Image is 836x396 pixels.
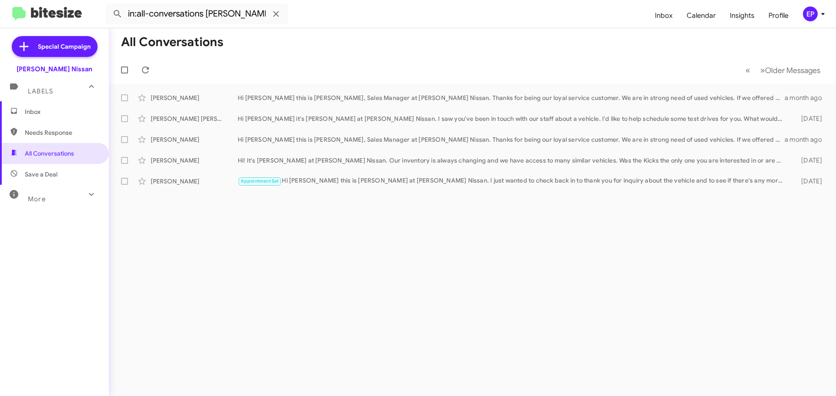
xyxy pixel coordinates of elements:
[151,156,238,165] div: [PERSON_NAME]
[12,36,98,57] a: Special Campaign
[238,93,785,102] div: Hi [PERSON_NAME] this is [PERSON_NAME], Sales Manager at [PERSON_NAME] Nissan. Thanks for being o...
[680,3,723,28] a: Calendar
[238,156,787,165] div: Hi! It's [PERSON_NAME] at [PERSON_NAME] Nissan. Our inventory is always changing and we have acce...
[803,7,818,21] div: EP
[28,87,53,95] span: Labels
[785,93,829,102] div: a month ago
[745,65,750,76] span: «
[648,3,680,28] a: Inbox
[151,93,238,102] div: [PERSON_NAME]
[755,61,826,79] button: Next
[121,35,223,49] h1: All Conversations
[796,7,826,21] button: EP
[25,107,99,116] span: Inbox
[787,156,829,165] div: [DATE]
[741,61,826,79] nav: Page navigation example
[28,195,46,203] span: More
[238,176,787,186] div: Hi [PERSON_NAME] this is [PERSON_NAME] at [PERSON_NAME] Nissan. I just wanted to check back in to...
[787,114,829,123] div: [DATE]
[25,128,99,137] span: Needs Response
[740,61,755,79] button: Previous
[760,65,765,76] span: »
[38,42,91,51] span: Special Campaign
[785,135,829,144] div: a month ago
[151,135,238,144] div: [PERSON_NAME]
[762,3,796,28] a: Profile
[238,135,785,144] div: Hi [PERSON_NAME] this is [PERSON_NAME], Sales Manager at [PERSON_NAME] Nissan. Thanks for being o...
[151,114,238,123] div: [PERSON_NAME] [PERSON_NAME]
[151,177,238,186] div: [PERSON_NAME]
[241,178,279,184] span: Appointment Set
[238,114,787,123] div: Hi [PERSON_NAME] it's [PERSON_NAME] at [PERSON_NAME] Nissan. I saw you've been in touch with our ...
[765,66,820,75] span: Older Messages
[17,65,92,73] div: [PERSON_NAME] Nissan
[787,177,829,186] div: [DATE]
[25,170,57,179] span: Save a Deal
[25,149,74,158] span: All Conversations
[723,3,762,28] a: Insights
[105,3,288,24] input: Search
